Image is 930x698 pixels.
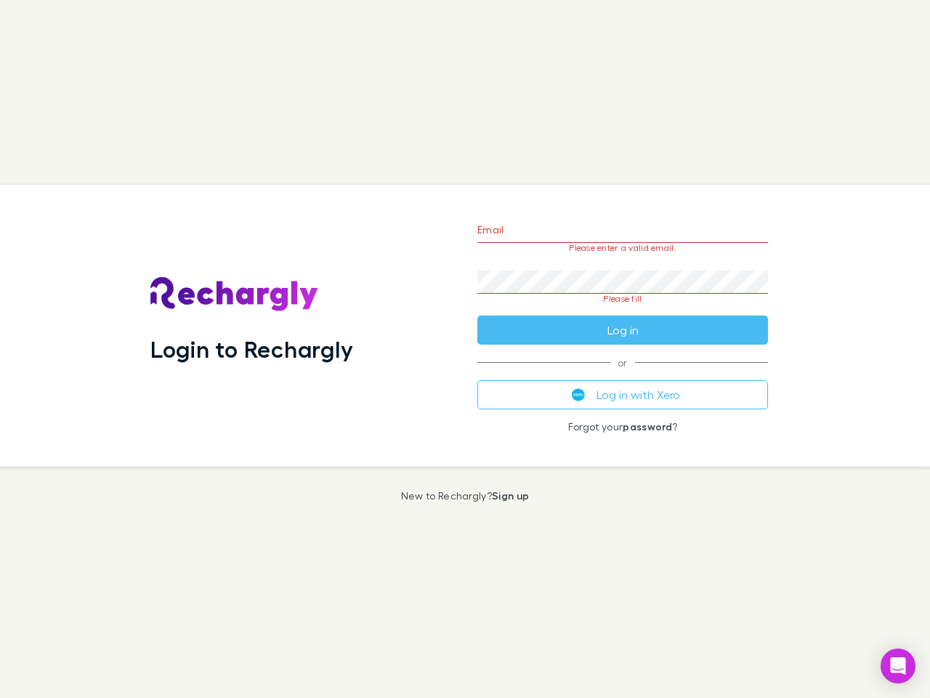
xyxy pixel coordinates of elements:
p: New to Rechargly? [401,490,530,502]
p: Please fill [477,294,768,304]
button: Log in [477,316,768,345]
img: Xero's logo [572,388,585,401]
img: Rechargly's Logo [150,277,319,312]
div: Open Intercom Messenger [881,649,915,683]
h1: Login to Rechargly [150,335,353,363]
span: or [477,362,768,363]
a: Sign up [492,489,529,502]
button: Log in with Xero [477,380,768,409]
p: Forgot your ? [477,421,768,433]
p: Please enter a valid email. [477,243,768,253]
a: password [623,420,672,433]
